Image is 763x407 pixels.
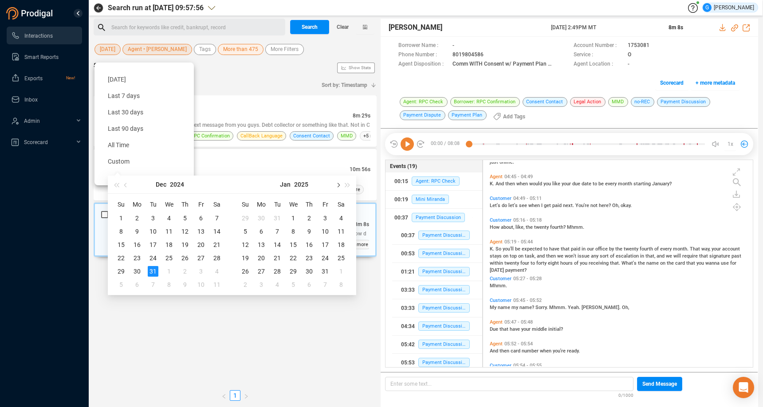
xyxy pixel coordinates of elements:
span: payment? [505,267,527,273]
span: Events (19) [390,162,417,170]
span: Borrower: RPC Confirmation [450,97,520,107]
span: here? [599,203,612,208]
span: Mhmm. [490,283,507,289]
span: Agent Disposition : [398,60,448,69]
span: Consent Contact [293,132,330,140]
span: next. [563,203,575,208]
td: 2024-12-30 [253,211,269,225]
td: 2024-12-05 [177,211,193,225]
li: Smart Reports [7,48,82,66]
span: the [615,246,624,252]
span: be [598,181,605,187]
span: require [682,253,699,259]
th: We [161,197,177,211]
span: forty [536,260,548,266]
span: Payment Discussion [418,267,470,276]
span: you'll [503,246,515,252]
span: More Filters [271,44,299,55]
span: Scorecard [24,139,48,145]
button: 04:34Payment Discussion [392,317,482,335]
button: 2025 [294,176,308,193]
span: then [546,253,557,259]
span: Sort by: Timestamp [322,78,367,92]
th: We [285,197,301,211]
span: middle [532,326,548,332]
span: card [675,260,686,266]
span: just [490,159,499,165]
span: Legal Action [570,97,606,107]
li: Interactions [7,27,82,44]
span: Hi, [PERSON_NAME]. I just got a text message from you guys. Debt collector or something like that... [114,122,370,128]
th: Su [237,197,253,211]
span: that, [645,253,657,259]
span: like, [515,224,526,230]
span: twenty [624,246,640,252]
span: Yeah. [568,305,582,310]
span: escalation [616,253,640,259]
button: 00:37Payment Discussion [392,227,482,244]
button: 2024 [170,176,184,193]
div: 01:21 [401,265,415,279]
span: signature [709,253,732,259]
td: 2024-12-04 [161,211,177,225]
span: 04:45 - 04:49 [503,174,535,180]
td: 2024-12-29 [237,211,253,225]
span: Send Message [642,377,677,391]
button: 05:42Payment Discussion [392,336,482,353]
span: CallBack Language [240,132,283,140]
span: Agent [490,174,503,180]
span: Account Number : [574,41,623,51]
span: Service : [574,51,623,60]
span: [PERSON_NAME]. [582,305,622,310]
span: fourth? [550,224,567,230]
span: Interactions [24,33,53,39]
button: Show Stats [337,63,375,73]
span: will [673,253,682,259]
span: every [660,246,673,252]
div: 00:37 [394,211,408,225]
span: 10m 56s [350,166,370,172]
div: 04:34 [401,319,415,333]
span: of [654,246,660,252]
span: way, [701,246,712,252]
button: + more metadata [691,76,740,90]
span: Agent Location : [574,60,623,69]
td: 2024-12-31 [269,211,285,225]
span: name? [519,305,535,310]
span: and [657,253,666,259]
span: on [660,260,667,266]
span: to [593,181,598,187]
span: ready. [567,348,580,354]
span: we [666,253,673,259]
div: [PERSON_NAME][DATE] 03:34PM MT| mlc10m 56sHello? This is. I'm good. How are you? Oh, that's corre... [94,149,377,200]
span: - [452,41,454,51]
th: Su [113,197,129,211]
span: our [587,246,595,252]
span: that [699,253,709,259]
span: fourth [640,246,654,252]
button: 1x [724,138,736,150]
span: Payment Plan [448,110,487,120]
td: 2024-12-01 [113,211,129,225]
th: Tu [145,197,161,211]
img: prodigal-logo [6,7,55,20]
td: 2024-12-02 [129,211,145,225]
div: 05:42 [401,337,415,352]
button: 00:37Payment Discussion [385,209,482,227]
div: [PERSON_NAME]| Comm WITH Consent w/ Payment Plan Same Day Payment 💲[DATE] 02:49PM MT| mlc8m 8sHel... [94,203,377,257]
span: do [502,203,508,208]
span: Consent Contact [523,97,567,107]
th: Th [177,197,193,211]
button: 03:33Payment Discussion [392,299,482,317]
span: January? [652,181,672,187]
span: you [580,260,589,266]
span: Payment Discussion [418,285,470,294]
span: in [640,253,645,259]
span: left [221,394,227,399]
span: 8019804586 [452,51,484,60]
a: Interactions [11,27,75,44]
span: So [496,246,503,252]
td: 2025-01-01 [285,211,301,225]
span: Exports [24,75,43,82]
span: G [705,3,709,12]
